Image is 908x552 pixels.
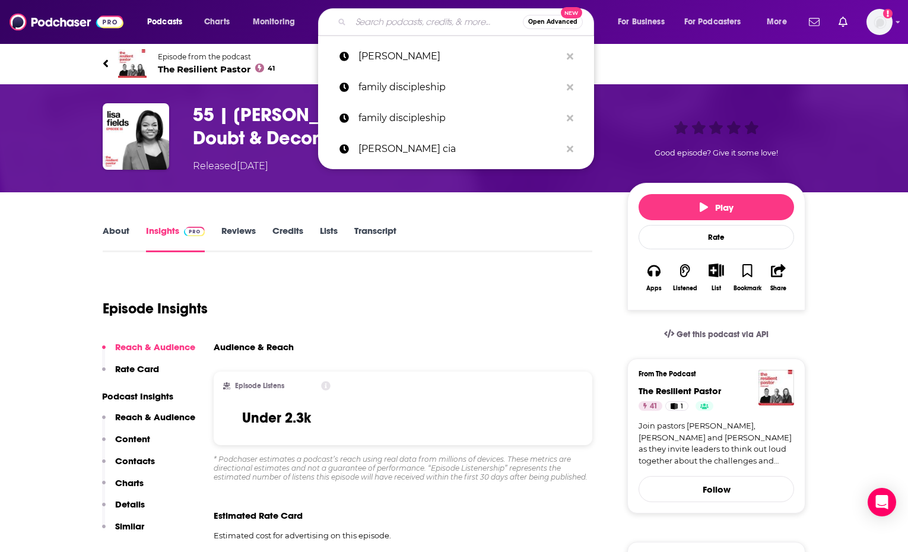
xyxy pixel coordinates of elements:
div: Listened [673,285,697,292]
a: [PERSON_NAME] cia [318,134,594,164]
span: Good episode? Give it some love! [655,148,778,157]
span: 41 [268,66,275,71]
span: 41 [650,401,658,413]
svg: Add a profile image [883,9,893,18]
span: Charts [204,14,230,30]
span: For Business [618,14,665,30]
h3: Under 2.3k [242,409,311,427]
span: Get this podcast via API [677,329,769,340]
p: Charts [115,477,144,488]
button: Follow [639,476,794,502]
p: glenn packiam [358,41,561,72]
h2: Episode Listens [235,382,284,390]
p: Reach & Audience [115,411,195,423]
button: open menu [677,12,758,31]
a: Charts [196,12,237,31]
button: open menu [609,12,680,31]
h3: Audience & Reach [214,341,294,353]
a: Join pastors [PERSON_NAME], [PERSON_NAME] and [PERSON_NAME] as they invite leaders to think out l... [639,420,794,467]
p: Similar [115,521,144,532]
div: Open Intercom Messenger [868,488,896,516]
input: Search podcasts, credits, & more... [351,12,523,31]
button: Content [102,433,150,455]
button: open menu [139,12,198,31]
div: Apps [646,285,662,292]
img: Podchaser Pro [184,227,205,236]
p: Rate Card [115,363,159,375]
p: batterson cia [358,134,561,164]
div: Rate [639,225,794,249]
span: Open Advanced [528,19,577,25]
a: Credits [272,225,303,252]
span: More [767,14,787,30]
button: Apps [639,256,669,299]
button: open menu [245,12,310,31]
p: Reach & Audience [115,341,195,353]
p: family discipleship [358,103,561,134]
a: [PERSON_NAME] [318,41,594,72]
div: Search podcasts, credits, & more... [329,8,605,36]
span: Monitoring [253,14,295,30]
img: The Resilient Pastor [758,370,794,405]
div: * Podchaser estimates a podcast’s reach using real data from millions of devices. These metrics a... [214,455,592,481]
a: family discipleship [318,72,594,103]
div: Share [770,285,786,292]
span: Episode from the podcast [158,52,275,61]
p: Estimated cost for advertising on this episode. [214,531,592,540]
span: Estimated Rate Card [214,510,303,521]
button: Charts [102,477,144,499]
button: Details [102,499,145,521]
a: Get this podcast via API [655,320,778,349]
a: Show notifications dropdown [804,12,824,32]
span: Podcasts [147,14,182,30]
img: User Profile [866,9,893,35]
p: Content [115,433,150,445]
button: Contacts [102,455,155,477]
a: 41 [639,401,662,411]
a: Transcript [354,225,396,252]
p: Contacts [115,455,155,467]
a: About [103,225,129,252]
button: Bookmark [732,256,763,299]
button: Play [639,194,794,220]
button: open menu [758,12,802,31]
h1: Episode Insights [103,300,208,318]
button: Rate Card [102,363,159,385]
a: family discipleship [318,103,594,134]
span: New [561,7,582,18]
button: Show profile menu [866,9,893,35]
p: Details [115,499,145,510]
a: The Resilient PastorEpisode from the podcastThe Resilient Pastor41 [103,49,805,78]
p: family discipleship [358,72,561,103]
p: Podcast Insights [102,391,195,402]
div: Released [DATE] [193,159,268,173]
button: Similar [102,521,144,543]
a: Show notifications dropdown [834,12,852,32]
a: Lists [320,225,338,252]
button: Show More Button [704,264,728,277]
span: Play [700,202,734,213]
img: The Resilient Pastor [118,49,147,78]
span: Logged in as shcarlos [866,9,893,35]
img: Podchaser - Follow, Share and Rate Podcasts [9,11,123,33]
h3: 55 | Lisa Fields on Discipling Through Doubt & Deconstruction [193,103,608,150]
div: Show More ButtonList [701,256,732,299]
a: InsightsPodchaser Pro [146,225,205,252]
img: 55 | Lisa Fields on Discipling Through Doubt & Deconstruction [103,103,169,170]
div: List [712,284,721,292]
button: Listened [669,256,700,299]
button: Open AdvancedNew [523,15,583,29]
span: For Podcasters [684,14,741,30]
span: 1 [681,401,683,413]
a: The Resilient Pastor [639,385,721,396]
span: The Resilient Pastor [158,64,275,75]
div: Bookmark [734,285,761,292]
button: Reach & Audience [102,411,195,433]
a: 1 [665,401,688,411]
button: Reach & Audience [102,341,195,363]
h3: From The Podcast [639,370,785,378]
